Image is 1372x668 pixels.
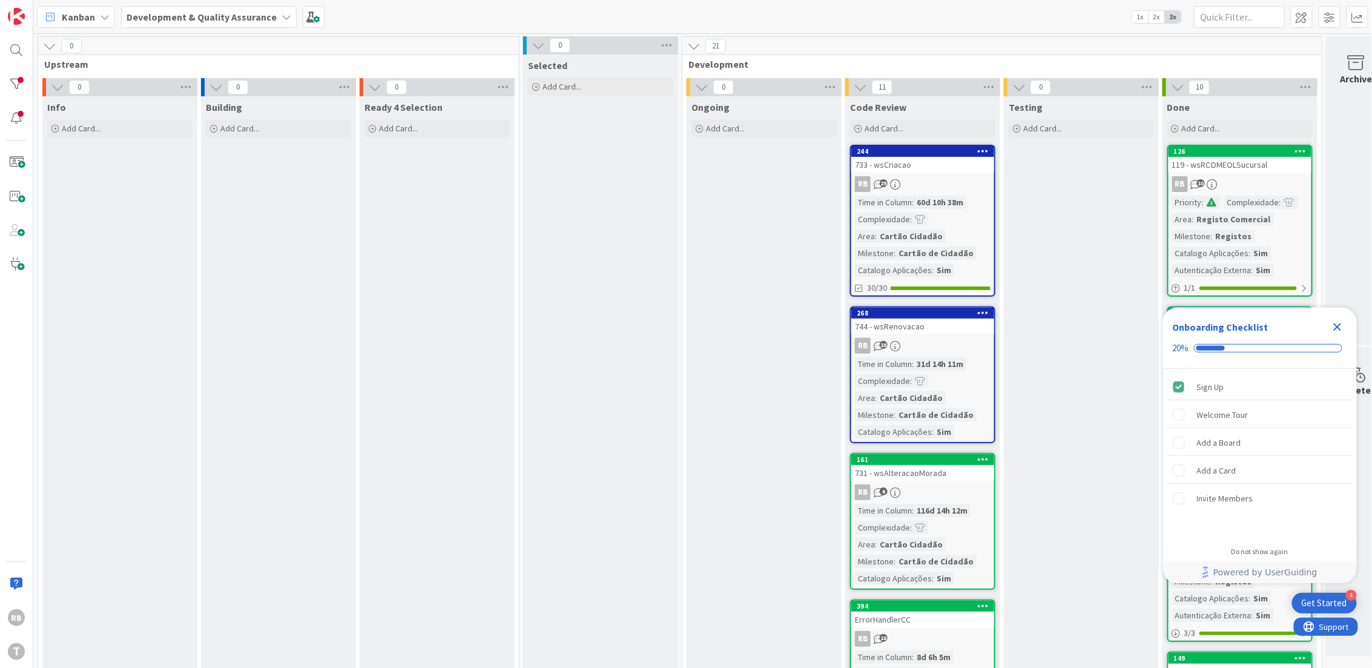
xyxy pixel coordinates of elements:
[855,504,912,517] div: Time in Column
[851,484,994,500] div: RB
[1163,369,1357,539] div: Checklist items
[875,230,877,243] span: :
[1165,11,1181,23] span: 3x
[691,101,730,113] span: Ongoing
[895,408,977,422] div: Cartão de Cidadão
[1168,429,1352,456] div: Add a Board is incomplete.
[851,601,994,612] div: 394
[932,425,934,438] span: :
[69,80,90,94] span: 0
[528,59,567,71] span: Selected
[364,101,443,113] span: Ready 4 Selection
[934,425,954,438] div: Sim
[1172,592,1249,605] div: Catalogo Aplicações
[894,246,895,260] span: :
[1253,609,1274,622] div: Sim
[706,123,745,134] span: Add Card...
[1292,593,1357,613] div: Open Get Started checklist, remaining modules: 4
[851,146,994,173] div: 244733 - wsCriacao
[855,631,871,647] div: RB
[934,572,954,585] div: Sim
[1009,101,1043,113] span: Testing
[1167,101,1190,113] span: Done
[855,230,875,243] div: Area
[857,147,994,156] div: 244
[855,263,932,277] div: Catalogo Aplicações
[894,408,895,422] span: :
[855,408,894,422] div: Milestone
[25,2,55,16] span: Support
[1132,11,1149,23] span: 1x
[1172,196,1202,209] div: Priority
[851,454,994,465] div: 161
[912,504,914,517] span: :
[1328,317,1347,337] div: Close Checklist
[857,602,994,610] div: 394
[875,538,877,551] span: :
[1172,230,1211,243] div: Milestone
[1174,147,1311,156] div: 126
[1169,626,1311,641] div: 3/3
[1346,590,1357,601] div: 4
[875,391,877,405] span: :
[1232,547,1288,557] div: Do not show again
[1172,213,1192,226] div: Area
[855,425,932,438] div: Catalogo Aplicações
[872,80,892,94] span: 11
[910,374,912,388] span: :
[855,357,912,371] div: Time in Column
[855,650,912,664] div: Time in Column
[1169,146,1311,157] div: 126
[851,157,994,173] div: 733 - wsCriacao
[851,454,994,481] div: 161731 - wsAlteracaoMorada
[1174,654,1311,663] div: 149
[1172,609,1252,622] div: Autenticação Externa
[851,308,994,334] div: 268744 - wsRenovacao
[1302,597,1347,609] div: Get Started
[880,634,888,642] span: 18
[851,146,994,157] div: 244
[850,101,906,113] span: Code Review
[1253,263,1274,277] div: Sim
[914,357,966,371] div: 31d 14h 11m
[1169,561,1351,583] a: Powered by UserGuiding
[1197,435,1241,450] div: Add a Board
[1224,196,1279,209] div: Complexidade
[865,123,903,134] span: Add Card...
[1169,157,1311,173] div: 119 - wsRCOMEOLSucursal
[894,555,895,568] span: :
[1163,308,1357,583] div: Checklist Container
[932,263,934,277] span: :
[206,101,242,113] span: Building
[1197,491,1253,506] div: Invite Members
[895,555,977,568] div: Cartão de Cidadão
[851,465,994,481] div: 731 - wsAlteracaoMorada
[895,246,977,260] div: Cartão de Cidadão
[914,196,966,209] div: 60d 10h 38m
[912,196,914,209] span: :
[1023,123,1062,134] span: Add Card...
[855,555,894,568] div: Milestone
[1194,6,1285,28] input: Quick Filter...
[44,58,504,70] span: Upstream
[705,39,726,53] span: 21
[855,484,871,500] div: RB
[855,338,871,354] div: RB
[851,631,994,647] div: RB
[1249,592,1251,605] span: :
[867,282,887,294] span: 30/30
[61,39,82,53] span: 0
[851,308,994,319] div: 268
[880,179,888,187] span: 29
[1169,280,1311,296] div: 1/1
[855,391,875,405] div: Area
[877,538,946,551] div: Cartão Cidadão
[1251,592,1271,605] div: Sim
[914,504,971,517] div: 116d 14h 12m
[855,246,894,260] div: Milestone
[688,58,1307,70] span: Development
[550,38,570,53] span: 0
[1173,343,1189,354] div: 20%
[1213,230,1255,243] div: Registos
[851,319,994,334] div: 744 - wsRenovacao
